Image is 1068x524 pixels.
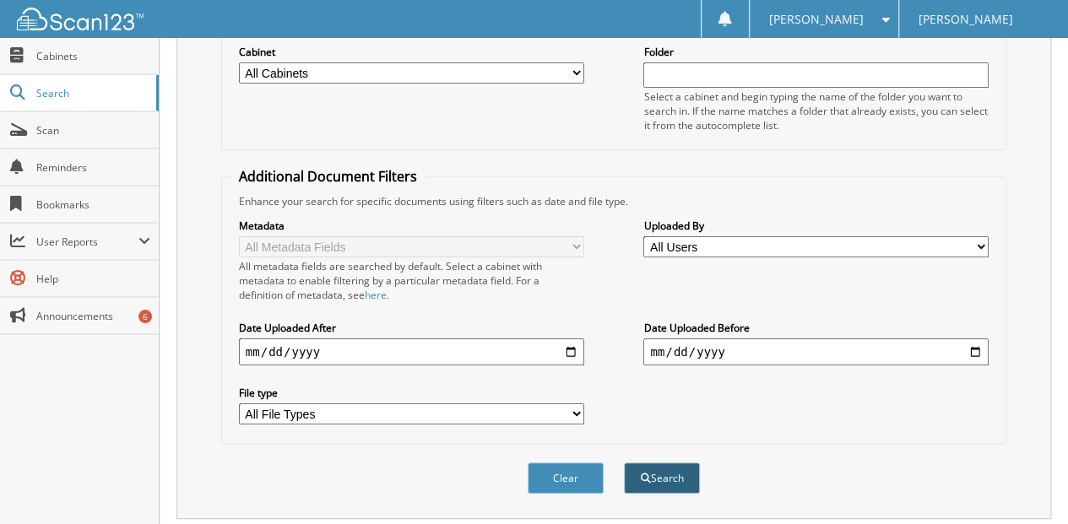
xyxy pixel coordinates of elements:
label: Metadata [239,219,584,233]
span: Bookmarks [36,197,150,212]
span: Scan [36,123,150,138]
span: Search [36,86,148,100]
div: 6 [138,310,152,323]
button: Search [624,462,700,494]
input: end [643,338,989,365]
span: [PERSON_NAME] [919,14,1013,24]
span: [PERSON_NAME] [768,14,863,24]
div: Select a cabinet and begin typing the name of the folder you want to search in. If the name match... [643,89,989,132]
label: Date Uploaded Before [643,321,989,335]
a: here [365,288,387,302]
label: Cabinet [239,45,584,59]
legend: Additional Document Filters [230,167,426,186]
span: Cabinets [36,49,150,63]
span: Help [36,272,150,286]
label: Date Uploaded After [239,321,584,335]
span: Reminders [36,160,150,175]
button: Clear [528,462,604,494]
div: Enhance your search for specific documents using filters such as date and file type. [230,194,997,208]
span: Announcements [36,309,150,323]
label: Uploaded By [643,219,989,233]
label: File type [239,386,584,400]
div: All metadata fields are searched by default. Select a cabinet with metadata to enable filtering b... [239,259,584,302]
img: scan123-logo-white.svg [17,8,144,30]
span: User Reports [36,235,138,249]
input: start [239,338,584,365]
label: Folder [643,45,989,59]
iframe: Chat Widget [984,443,1068,524]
